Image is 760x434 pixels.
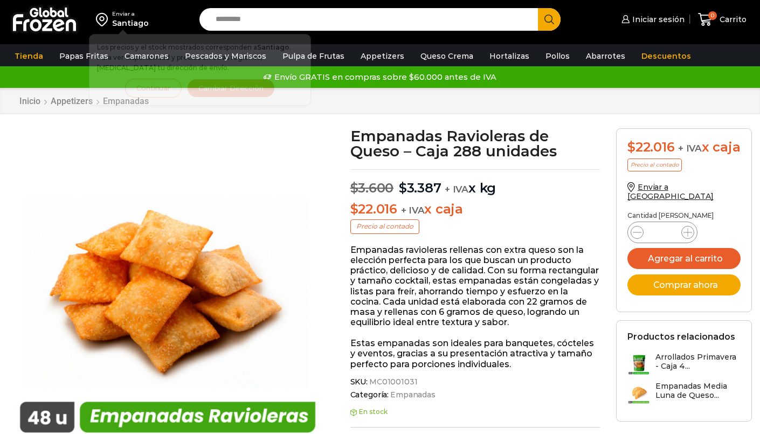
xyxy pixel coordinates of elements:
[627,139,635,155] span: $
[355,46,410,66] a: Appetizers
[19,96,41,106] a: Inicio
[695,7,749,32] a: 0 Carrito
[389,390,436,399] a: Empanadas
[54,46,114,66] a: Papas Fritas
[655,353,741,371] h3: Arrollados Primavera - Caja 4...
[350,219,419,233] p: Precio al contado
[630,14,685,25] span: Iniciar sesión
[627,159,682,171] p: Precio al contado
[112,10,149,18] div: Enviar a
[350,338,600,369] p: Estas empanadas son ideales para banquetes, cócteles y eventos, gracias a su presentación atracti...
[708,11,717,20] span: 0
[415,46,479,66] a: Queso Crema
[350,201,358,217] span: $
[50,96,93,106] a: Appetizers
[97,42,303,73] p: Los precios y el stock mostrados corresponden a . Para ver disponibilidad y precios en otras regi...
[678,143,702,154] span: + IVA
[627,248,741,269] button: Agregar al carrito
[484,46,535,66] a: Hortalizas
[627,332,735,342] h2: Productos relacionados
[9,46,49,66] a: Tienda
[627,182,714,201] a: Enviar a [GEOGRAPHIC_DATA]
[96,10,112,29] img: address-field-icon.svg
[187,79,275,98] button: Cambiar Dirección
[399,180,407,196] span: $
[627,140,741,155] div: x caja
[401,205,425,216] span: + IVA
[627,212,741,219] p: Cantidad [PERSON_NAME]
[627,274,741,295] button: Comprar ahora
[350,377,600,387] span: SKU:
[350,201,397,217] bdi: 22.016
[368,377,418,387] span: MC01001031
[350,180,394,196] bdi: 3.600
[399,180,441,196] bdi: 3.387
[636,46,696,66] a: Descuentos
[350,180,358,196] span: $
[717,14,747,25] span: Carrito
[350,128,600,159] h1: Empanadas Ravioleras de Queso – Caja 288 unidades
[619,9,685,30] a: Iniciar sesión
[277,46,350,66] a: Pulpa de Frutas
[627,139,674,155] bdi: 22.016
[350,169,600,196] p: x kg
[350,202,600,217] p: x caja
[350,245,600,328] p: Empanadas ravioleras rellenas con extra queso son la elección perfecta para los que buscan un pro...
[350,408,600,416] p: En stock
[627,353,741,376] a: Arrollados Primavera - Caja 4...
[538,8,561,31] button: Search button
[540,46,575,66] a: Pollos
[581,46,631,66] a: Abarrotes
[655,382,741,400] h3: Empanadas Media Luna de Queso...
[19,96,149,106] nav: Breadcrumb
[112,18,149,29] div: Santiago
[627,382,741,405] a: Empanadas Media Luna de Queso...
[445,184,468,195] span: + IVA
[125,79,182,98] button: Continuar
[350,390,600,399] span: Categoría:
[257,43,289,51] strong: Santiago
[652,225,673,240] input: Product quantity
